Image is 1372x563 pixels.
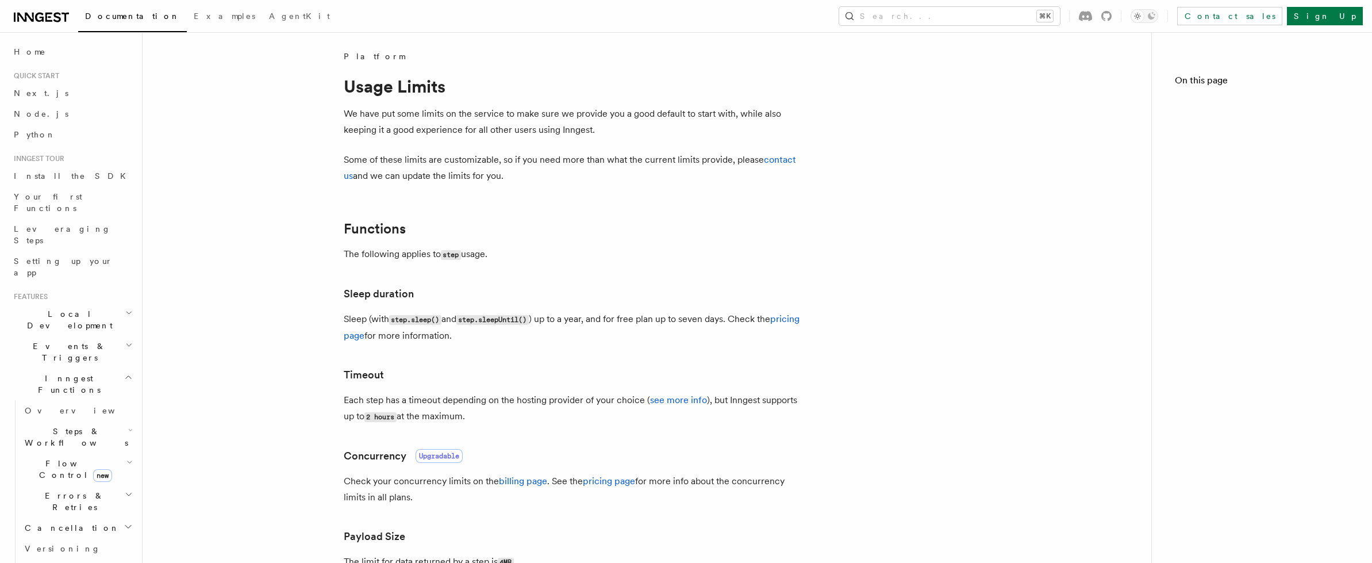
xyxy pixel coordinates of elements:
[344,246,804,263] p: The following applies to usage.
[14,192,82,213] span: Your first Functions
[344,528,405,545] a: Payload Size
[14,256,113,277] span: Setting up your app
[25,544,101,553] span: Versioning
[269,12,330,21] span: AgentKit
[1177,7,1282,25] a: Contact sales
[344,286,414,302] a: Sleep duration
[9,166,135,186] a: Install the SDK
[14,130,56,139] span: Python
[20,400,135,421] a: Overview
[9,41,135,62] a: Home
[441,250,461,260] code: step
[9,104,135,124] a: Node.js
[20,538,135,559] a: Versioning
[20,485,135,518] button: Errors & Retries
[9,219,135,251] a: Leveraging Steps
[187,3,262,31] a: Examples
[9,308,125,331] span: Local Development
[9,336,135,368] button: Events & Triggers
[9,304,135,336] button: Local Development
[583,476,635,487] a: pricing page
[20,426,128,449] span: Steps & Workflows
[85,12,180,21] span: Documentation
[344,473,804,505] p: Check your concurrency limits on the . See the for more info about the concurrency limits in all ...
[78,3,187,32] a: Documentation
[1287,7,1363,25] a: Sign Up
[499,476,547,487] a: billing page
[9,124,135,145] a: Python
[20,518,135,538] button: Cancellation
[389,315,441,325] code: step.sleep()
[9,83,135,104] a: Next.js
[344,392,804,425] p: Each step has a timeout depending on the hosting provider of your choice ( ), but Inngest support...
[14,109,68,118] span: Node.js
[9,373,124,396] span: Inngest Functions
[650,395,707,405] a: see more info
[9,251,135,283] a: Setting up your app
[9,154,64,163] span: Inngest tour
[344,106,804,138] p: We have put some limits on the service to make sure we provide you a good default to start with, ...
[416,449,463,463] span: Upgradable
[14,46,46,58] span: Home
[344,152,804,184] p: Some of these limits are customizable, so if you need more than what the current limits provide, ...
[262,3,337,31] a: AgentKit
[1037,10,1053,22] kbd: ⌘K
[25,406,143,415] span: Overview
[9,186,135,219] a: Your first Functions
[14,224,111,245] span: Leveraging Steps
[1175,74,1349,92] h4: On this page
[344,221,406,237] a: Functions
[1131,9,1158,23] button: Toggle dark mode
[20,453,135,485] button: Flow Controlnew
[9,71,59,81] span: Quick start
[14,171,133,181] span: Install the SDK
[839,7,1060,25] button: Search...⌘K
[344,311,804,344] p: Sleep (with and ) up to a year, and for free plan up to seven days. Check the for more information.
[9,368,135,400] button: Inngest Functions
[14,89,68,98] span: Next.js
[194,12,255,21] span: Examples
[9,292,48,301] span: Features
[20,522,120,534] span: Cancellation
[20,458,126,481] span: Flow Control
[93,469,112,482] span: new
[20,490,125,513] span: Errors & Retries
[9,340,125,363] span: Events & Triggers
[344,76,804,97] h1: Usage Limits
[364,412,397,422] code: 2 hours
[456,315,529,325] code: step.sleepUntil()
[344,51,405,62] span: Platform
[344,367,384,383] a: Timeout
[344,448,463,464] a: ConcurrencyUpgradable
[20,421,135,453] button: Steps & Workflows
